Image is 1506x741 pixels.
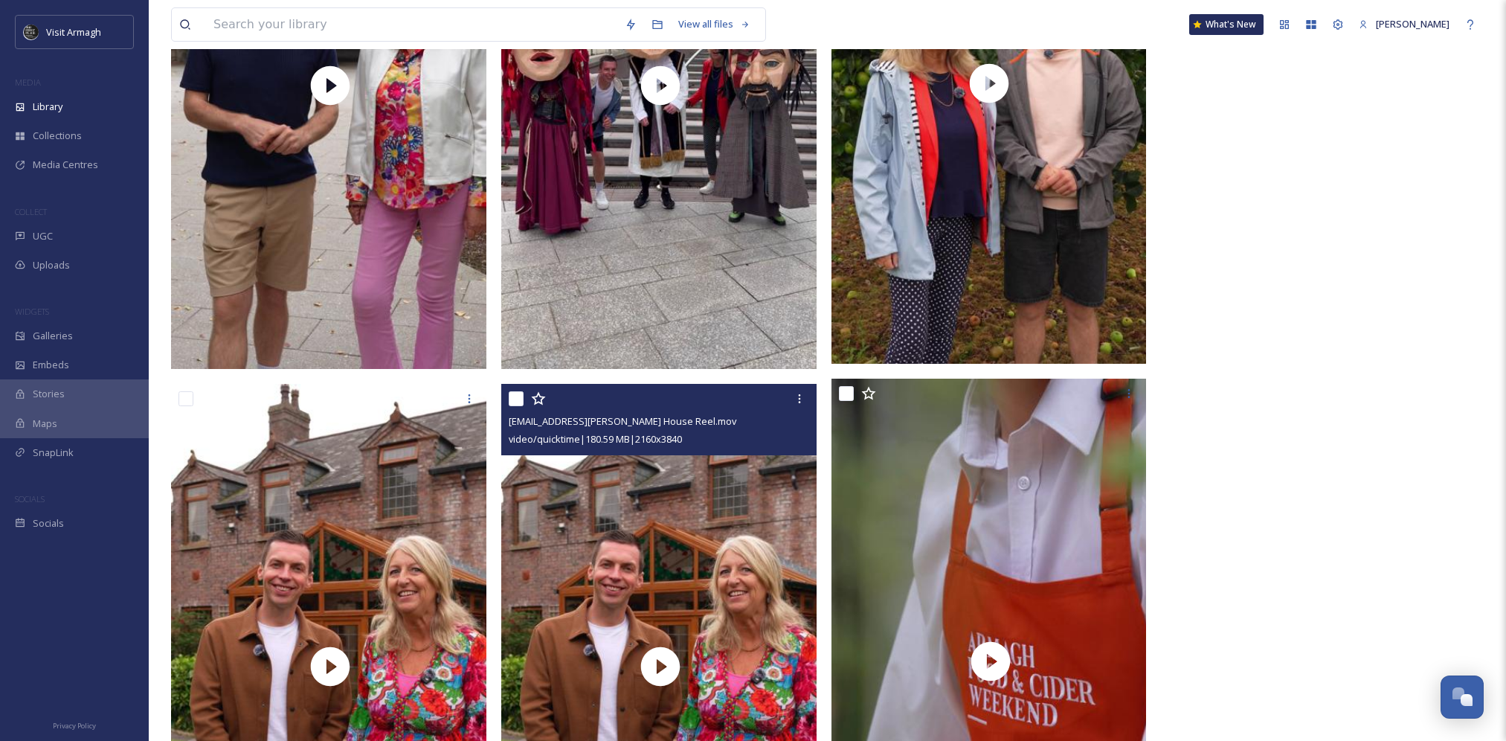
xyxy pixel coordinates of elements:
[33,129,82,143] span: Collections
[509,432,682,446] span: video/quicktime | 180.59 MB | 2160 x 3840
[33,100,62,114] span: Library
[15,206,47,217] span: COLLECT
[509,414,736,428] span: [EMAIL_ADDRESS][PERSON_NAME] House Reel.mov
[33,446,74,460] span: SnapLink
[46,25,101,39] span: Visit Armagh
[33,387,65,401] span: Stories
[15,77,41,88] span: MEDIA
[1189,14,1264,35] a: What's New
[15,306,49,317] span: WIDGETS
[1351,10,1457,39] a: [PERSON_NAME]
[33,329,73,343] span: Galleries
[33,417,57,431] span: Maps
[671,10,758,39] a: View all files
[33,516,64,530] span: Socials
[53,721,96,731] span: Privacy Policy
[33,258,70,272] span: Uploads
[33,158,98,172] span: Media Centres
[33,358,69,372] span: Embeds
[1441,676,1484,719] button: Open Chat
[1376,17,1449,31] span: [PERSON_NAME]
[24,25,39,39] img: THE-FIRST-PLACE-VISIT-ARMAGH.COM-BLACK.jpg
[33,229,53,243] span: UGC
[53,716,96,734] a: Privacy Policy
[206,8,617,41] input: Search your library
[15,493,45,504] span: SOCIALS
